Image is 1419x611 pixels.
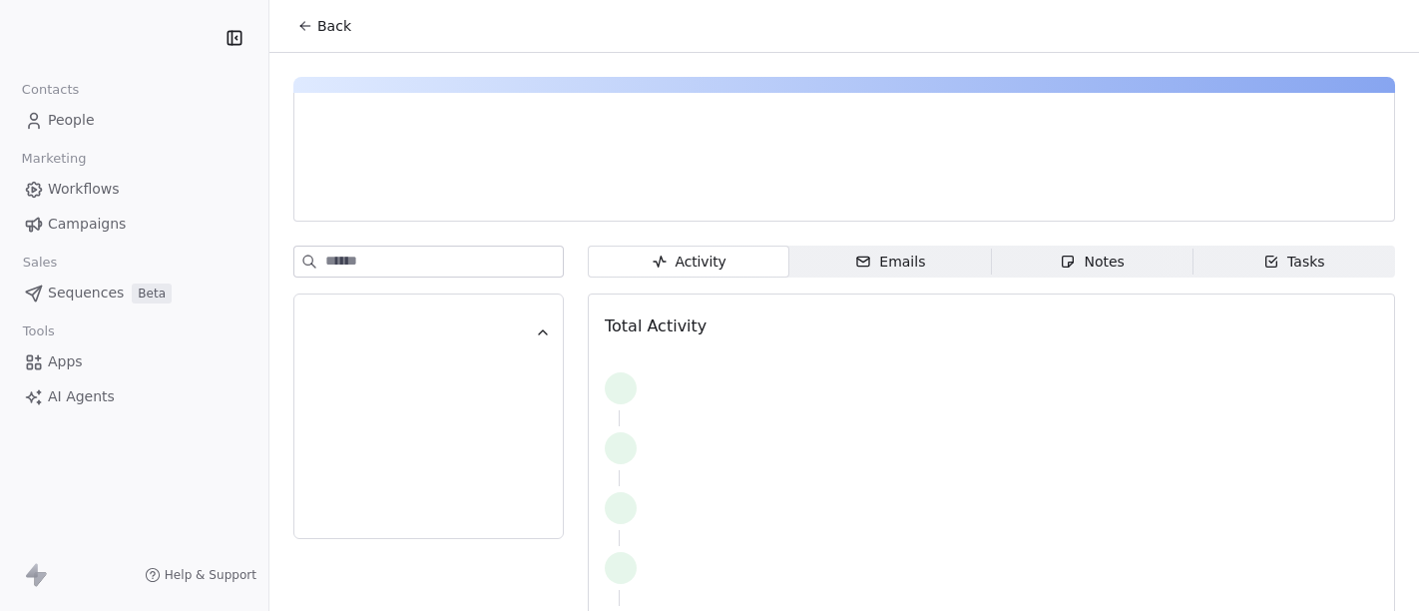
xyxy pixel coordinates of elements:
a: People [16,104,252,137]
span: Help & Support [165,567,256,583]
a: AI Agents [16,380,252,413]
a: Campaigns [16,208,252,241]
span: Total Activity [605,316,707,335]
span: Marketing [13,144,95,174]
span: Contacts [13,75,88,105]
a: SequencesBeta [16,277,252,309]
span: Beta [132,284,172,304]
div: Tasks [1263,252,1325,273]
span: Workflows [48,179,120,200]
a: Apps [16,345,252,378]
span: Sequences [48,283,124,304]
span: Back [317,16,351,36]
span: Sales [14,248,66,278]
div: Notes [1060,252,1124,273]
span: Apps [48,351,83,372]
button: Back [285,8,363,44]
a: Help & Support [145,567,256,583]
div: Emails [855,252,925,273]
span: AI Agents [48,386,115,407]
span: Campaigns [48,214,126,235]
span: Tools [14,316,63,346]
span: People [48,110,95,131]
a: Workflows [16,173,252,206]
